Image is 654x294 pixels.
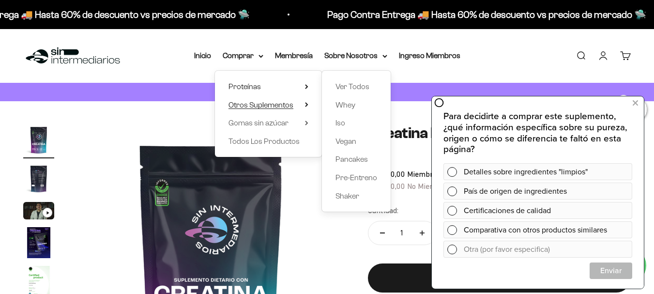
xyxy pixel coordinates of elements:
img: Creatina Monohidrato [23,124,54,155]
span: Miembro [407,170,437,178]
a: Pre-Entreno [335,171,377,184]
button: Ir al artículo 1 [23,124,54,158]
summary: Sobre Nosotros [324,49,387,62]
summary: Comprar [223,49,263,62]
span: Pre-Entreno [335,173,377,182]
button: Ir al artículo 4 [23,227,54,261]
span: Vegan [335,137,356,145]
span: Whey [335,101,355,109]
img: Creatina Monohidrato [23,163,54,194]
mark: 0 [618,95,629,107]
summary: Proteínas [228,80,308,93]
span: Iso [335,119,345,127]
summary: Otros Suplementos [228,99,308,111]
button: Aumentar cantidad [408,221,436,245]
a: Inicio [194,51,211,60]
span: Shaker [335,192,359,200]
span: No Miembro [407,182,448,190]
button: Reducir cantidad [368,221,396,245]
a: Whey [335,99,377,111]
a: Membresía [275,51,313,60]
span: Gomas sin azúcar [228,119,289,127]
a: Vegan [335,135,377,148]
summary: Gomas sin azúcar [228,117,308,129]
button: Ir al artículo 3 [23,202,54,222]
p: Pago Contra Entrega 🚚 Hasta 60% de descuento vs precios de mercado 🛸 [327,7,646,22]
button: Añadir al carrito [368,263,631,293]
a: Iso [335,117,377,129]
iframe: zigpoll-iframe [432,95,644,289]
button: Ir al artículo 2 [23,163,54,197]
span: Todos Los Productos [228,137,300,145]
a: Shaker [335,190,377,202]
a: Ver Todos [335,80,377,93]
span: Ver Todos [335,82,369,91]
img: Creatina Monohidrato [23,227,54,258]
div: Añadir al carrito [387,272,611,284]
a: Todos Los Productos [228,135,308,148]
a: Ingreso Miembros [399,51,460,60]
a: Pancakes [335,153,377,166]
span: Proteínas [228,82,261,91]
span: Otros Suplementos [228,101,293,109]
span: Pancakes [335,155,368,163]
